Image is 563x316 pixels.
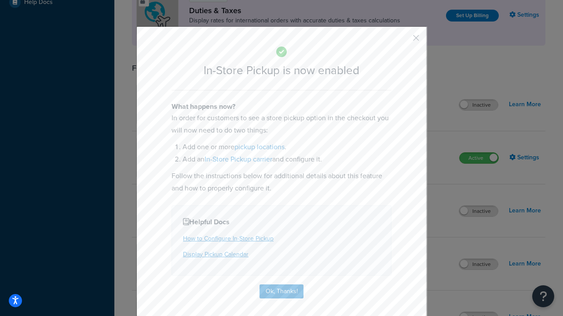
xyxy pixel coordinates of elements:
li: Add an and configure it. [183,153,391,165]
li: Add one or more . [183,141,391,153]
h2: In-Store Pickup is now enabled [172,64,391,77]
p: In order for customers to see a store pickup option in the checkout you will now need to do two t... [172,112,391,136]
a: pickup locations [234,142,285,152]
a: In-Store Pickup carrier [205,154,272,164]
h4: What happens now? [172,101,391,112]
h4: Helpful Docs [183,217,380,227]
button: Ok, Thanks! [260,284,303,298]
a: How to Configure In-Store Pickup [183,234,274,243]
a: Display Pickup Calendar [183,250,249,259]
p: Follow the instructions below for additional details about this feature and how to properly confi... [172,170,391,194]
